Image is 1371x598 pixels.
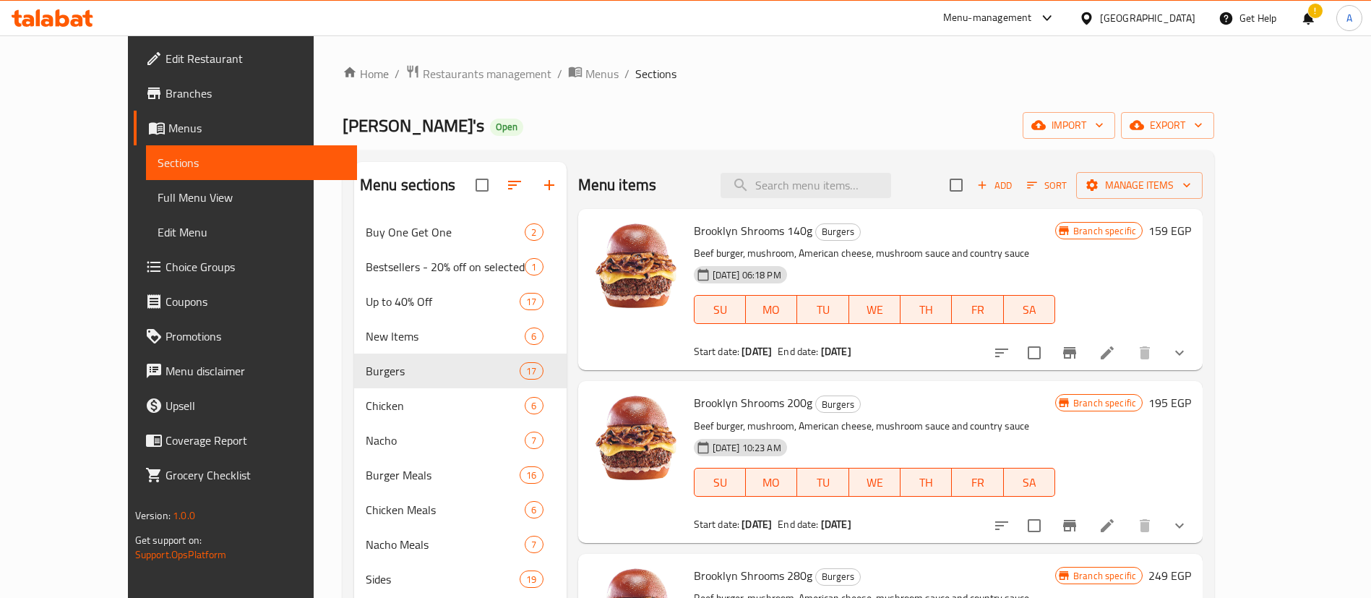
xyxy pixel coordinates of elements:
img: Brooklyn Shrooms 200g [590,393,682,485]
div: Burgers [815,396,861,413]
button: FR [952,468,1003,497]
span: 17 [520,295,542,309]
div: New Items6 [354,319,567,354]
span: Add [975,177,1014,194]
span: 7 [525,434,542,448]
span: SU [700,299,740,320]
span: WE [855,299,895,320]
span: Nacho [366,432,525,449]
h6: 159 EGP [1148,221,1191,241]
div: Burger Meals16 [354,458,567,492]
button: Sort [1023,174,1070,197]
a: Restaurants management [405,64,551,83]
button: Add [971,174,1018,197]
div: Up to 40% Off17 [354,284,567,319]
span: 2 [525,226,542,239]
span: MO [752,299,791,320]
button: TU [797,295,848,324]
button: show more [1162,508,1197,543]
div: Buy One Get One2 [354,215,567,249]
span: Select to update [1019,338,1049,368]
div: [GEOGRAPHIC_DATA] [1100,10,1195,26]
span: 6 [525,330,542,343]
button: SA [1004,468,1055,497]
span: Burgers [366,362,520,380]
span: 6 [525,503,542,517]
span: Menus [168,119,345,137]
span: Branch specific [1067,396,1142,410]
span: TU [803,472,843,493]
a: Grocery Checklist [134,458,357,492]
span: Chicken Meals [366,501,525,518]
b: [DATE] [742,515,772,534]
div: items [525,328,543,345]
span: TU [803,299,843,320]
a: Edit Menu [146,215,357,249]
h6: 195 EGP [1148,393,1191,413]
button: Add section [532,168,567,202]
div: items [525,258,543,275]
a: Coverage Report [134,423,357,458]
p: Beef burger, mushroom, American cheese, mushroom sauce and country sauce [694,417,1055,435]
span: Sort items [1018,174,1076,197]
span: Full Menu View [158,189,345,206]
button: export [1121,112,1214,139]
button: MO [746,468,797,497]
span: Upsell [166,397,345,414]
span: TH [906,472,946,493]
a: Edit menu item [1099,344,1116,362]
div: items [525,432,543,449]
span: Bestsellers - 20% off on selected items [366,258,525,275]
li: / [395,65,400,82]
button: sort-choices [984,336,1019,370]
button: WE [849,295,901,324]
div: Bestsellers - 20% off on selected items1 [354,249,567,284]
div: Burger Meals [366,466,520,484]
span: A [1346,10,1352,26]
span: FR [958,299,997,320]
img: Brooklyn Shrooms 140g [590,221,682,313]
h6: 249 EGP [1148,565,1191,586]
span: Edit Menu [158,223,345,241]
button: show more [1162,336,1197,370]
span: 16 [520,469,542,482]
span: 19 [520,573,542,586]
svg: Show Choices [1171,517,1188,534]
button: SU [694,295,746,324]
button: TH [901,468,952,497]
button: TH [901,295,952,324]
span: Sides [366,571,520,588]
a: Full Menu View [146,180,357,215]
span: Chicken [366,397,525,414]
span: Select to update [1019,511,1049,541]
span: Coupons [166,293,345,310]
a: Home [343,65,389,82]
a: Choice Groups [134,249,357,284]
span: MO [752,472,791,493]
li: / [624,65,629,82]
div: items [525,501,543,518]
b: [DATE] [821,515,851,534]
span: Nacho Meals [366,536,525,553]
span: Branch specific [1067,569,1142,583]
a: Edit Restaurant [134,41,357,76]
span: [DATE] 06:18 PM [707,268,787,282]
input: search [721,173,891,198]
span: End date: [778,342,818,361]
span: Open [490,121,523,133]
span: Choice Groups [166,258,345,275]
span: End date: [778,515,818,534]
span: [PERSON_NAME]'s [343,109,484,142]
span: WE [855,472,895,493]
button: import [1023,112,1115,139]
li: / [557,65,562,82]
div: Up to 40% Off [366,293,520,310]
div: Menu-management [943,9,1032,27]
span: 17 [520,364,542,378]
